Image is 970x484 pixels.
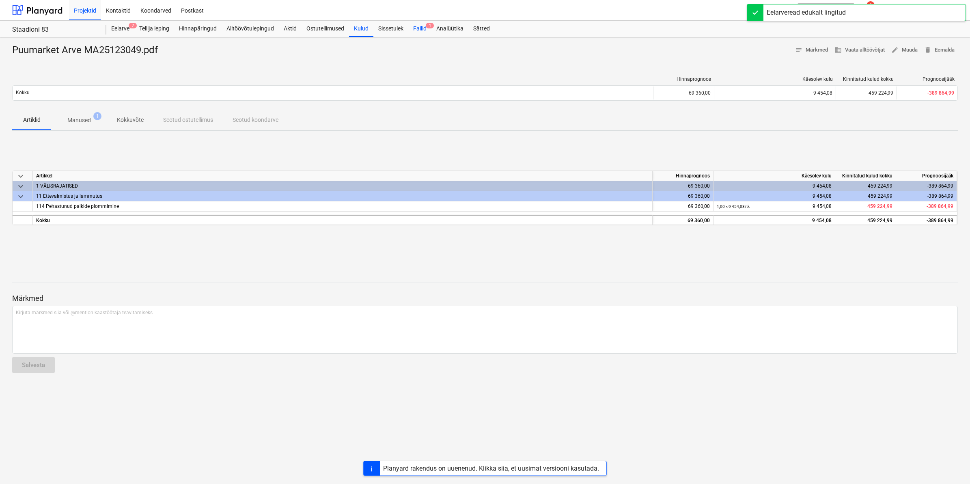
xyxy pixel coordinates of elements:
[408,21,431,37] div: Failid
[657,76,711,82] div: Hinnaprognoos
[22,116,41,124] p: Artiklid
[222,21,279,37] a: Alltöövõtulepingud
[653,171,713,181] div: Hinnaprognoos
[67,116,91,125] p: Manused
[106,21,134,37] div: Eelarve
[106,21,134,37] a: Eelarve7
[835,215,896,225] div: 459 224,99
[896,171,957,181] div: Prognoosijääk
[16,89,30,96] p: Kokku
[792,44,831,56] button: Märkmed
[653,191,713,201] div: 69 360,00
[896,191,957,201] div: -389 864,99
[16,181,26,191] span: keyboard_arrow_down
[383,465,599,472] div: Planyard rakendus on uuenenud. Klikka siia, et uusimat versiooni kasutada.
[717,191,832,201] div: 9 454,08
[468,21,495,37] a: Sätted
[302,21,349,37] a: Ostutellimused
[891,46,899,54] span: edit
[717,201,832,212] div: 9 454,08
[12,294,958,303] p: Märkmed
[117,116,144,124] p: Kokkuvõte
[831,44,888,56] button: Vaata alltöövõtjat
[717,181,832,191] div: 9 454,08
[36,191,649,201] div: 11 Ettevalmistus ja lammutus
[767,8,846,17] div: Eelarveread edukalt lingitud
[93,112,101,120] span: 1
[713,171,835,181] div: Käesolev kulu
[888,44,921,56] button: Muuda
[36,203,119,209] span: 114 Pehastunud palkide plommimine
[16,171,26,181] span: keyboard_arrow_down
[174,21,222,37] a: Hinnapäringud
[431,21,468,37] a: Analüütika
[927,90,954,96] span: -389 864,99
[349,21,373,37] a: Kulud
[653,215,713,225] div: 69 360,00
[653,86,714,99] div: 69 360,00
[795,46,802,54] span: notes
[836,86,897,99] div: 459 224,99
[718,90,832,96] div: 9 454,08
[717,204,750,209] small: 1,00 × 9 454,08 / tk
[835,171,896,181] div: Kinnitatud kulud kokku
[12,26,97,34] div: Staadioni 83
[653,181,713,191] div: 69 360,00
[717,216,832,226] div: 9 454,08
[33,215,653,225] div: Kokku
[896,181,957,191] div: -389 864,99
[891,45,918,55] span: Muuda
[33,171,653,181] div: Artikkel
[834,46,842,54] span: business
[924,45,955,55] span: Eemalda
[867,203,892,209] span: 459 224,99
[900,76,955,82] div: Prognoosijääk
[373,21,408,37] a: Sissetulek
[835,181,896,191] div: 459 224,99
[426,23,434,28] span: 1
[653,201,713,212] div: 69 360,00
[134,21,174,37] a: Tellija leping
[279,21,302,37] a: Aktid
[924,46,931,54] span: delete
[835,191,896,201] div: 459 224,99
[12,44,164,57] div: Puumarket Arve MA25123049.pdf
[129,23,137,28] span: 7
[927,203,953,209] span: -389 864,99
[921,44,958,56] button: Eemalda
[896,215,957,225] div: -389 864,99
[834,45,885,55] span: Vaata alltöövõtjat
[839,76,894,82] div: Kinnitatud kulud kokku
[36,181,649,191] div: 1 VÄLISRAJATISED
[16,192,26,201] span: keyboard_arrow_down
[408,21,431,37] a: Failid1
[718,76,833,82] div: Käesolev kulu
[795,45,828,55] span: Märkmed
